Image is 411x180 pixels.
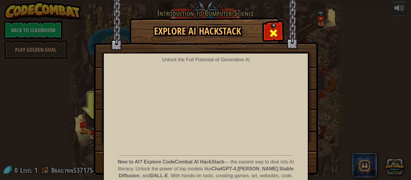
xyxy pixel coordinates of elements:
strong: ChatGPT-4 [212,166,236,171]
strong: DALL-E [150,173,168,178]
div: Unlock the Full Potential of Generative AI [107,56,305,63]
strong: New to AI? Explore CodeCombat AI HackStack [118,159,224,164]
strong: [PERSON_NAME] [237,166,278,171]
strong: Stable Diffusion [119,166,294,178]
h1: Explore AI HackStack [136,26,259,36]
